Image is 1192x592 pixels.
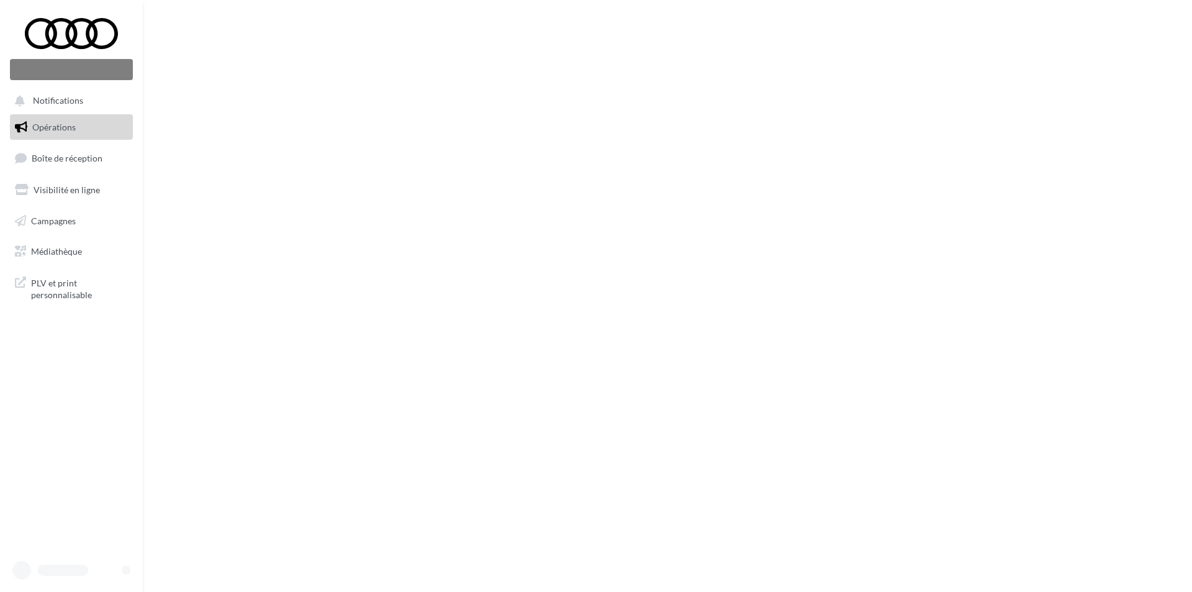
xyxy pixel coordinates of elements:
a: Campagnes [7,208,135,234]
div: Nouvelle campagne [10,59,133,80]
a: Boîte de réception [7,145,135,171]
span: Campagnes [31,215,76,225]
a: Opérations [7,114,135,140]
a: Médiathèque [7,239,135,265]
span: Boîte de réception [32,153,102,163]
span: Visibilité en ligne [34,184,100,195]
span: PLV et print personnalisable [31,275,128,301]
a: PLV et print personnalisable [7,270,135,306]
a: Visibilité en ligne [7,177,135,203]
span: Médiathèque [31,246,82,257]
span: Notifications [33,96,83,106]
span: Opérations [32,122,76,132]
